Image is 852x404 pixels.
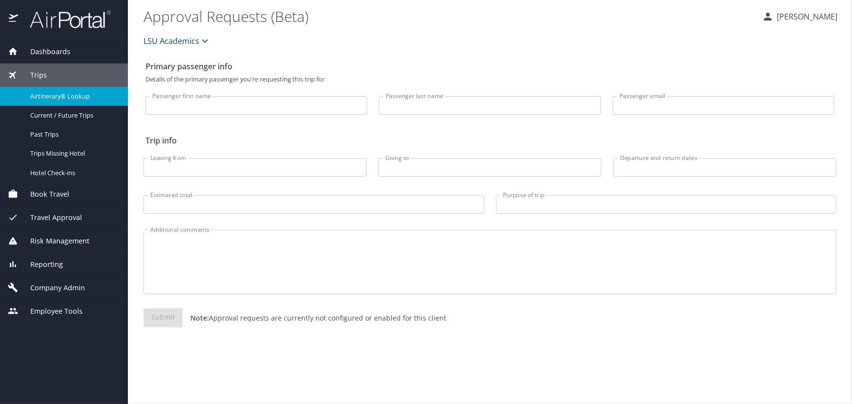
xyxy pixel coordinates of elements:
span: Current / Future Trips [30,111,116,120]
span: Trips Missing Hotel [30,149,116,158]
span: Trips [18,70,47,81]
p: Approval requests are currently not configured or enabled for this client [183,313,446,323]
h2: Primary passenger info [145,59,834,74]
h1: Approval Requests (Beta) [144,1,754,31]
strong: Note: [190,313,209,323]
span: Book Travel [18,189,69,200]
button: LSU Academics [140,31,215,51]
span: Dashboards [18,46,70,57]
span: Risk Management [18,236,89,246]
p: Details of the primary passenger you're requesting this trip for [145,76,834,82]
img: airportal-logo.png [19,10,111,29]
span: Travel Approval [18,212,82,223]
span: Airtinerary® Lookup [30,92,116,101]
button: [PERSON_NAME] [758,8,841,25]
span: Hotel Check-ins [30,168,116,178]
img: icon-airportal.png [9,10,19,29]
span: LSU Academics [144,34,199,48]
span: Reporting [18,259,63,270]
span: Past Trips [30,130,116,139]
span: Company Admin [18,283,85,293]
h2: Trip info [145,133,834,148]
p: [PERSON_NAME] [774,11,837,22]
span: Employee Tools [18,306,83,317]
